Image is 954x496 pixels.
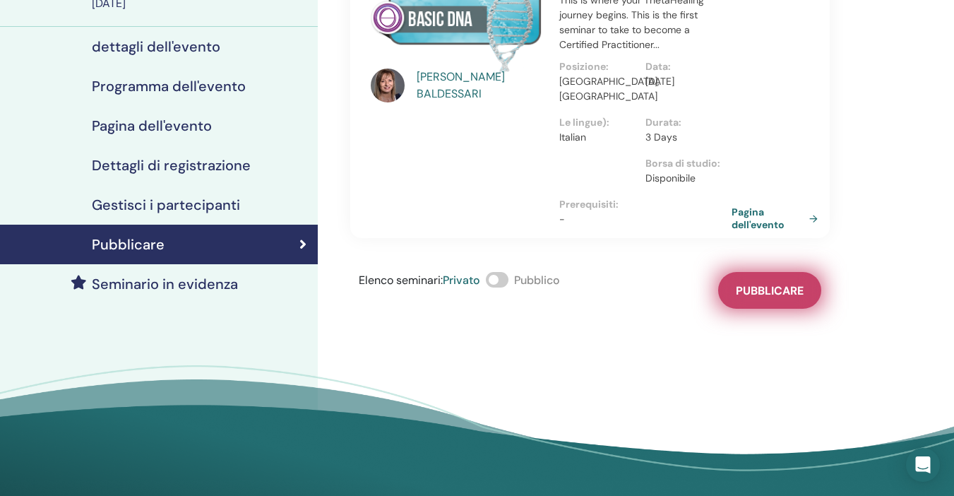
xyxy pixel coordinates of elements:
[645,156,723,171] p: Borsa di studio :
[645,130,723,145] p: 3 Days
[92,276,238,293] h4: Seminario in evidenza
[92,117,212,134] h4: Pagina dell'evento
[92,196,240,213] h4: Gestisci i partecipanti
[359,273,443,288] span: Elenco seminari :
[645,59,723,74] p: Data :
[732,206,823,231] a: Pagina dell'evento
[559,212,731,227] p: -
[514,273,560,288] span: Pubblico
[559,115,637,130] p: Le lingue) :
[92,38,220,55] h4: dettagli dell'evento
[92,78,246,95] h4: Programma dell'evento
[92,236,165,253] h4: Pubblicare
[443,273,480,288] span: Privato
[417,69,545,102] a: [PERSON_NAME] BALDESSARI
[645,74,723,89] p: [DATE]
[559,74,637,104] p: [GEOGRAPHIC_DATA], [GEOGRAPHIC_DATA]
[559,59,637,74] p: Posizione :
[559,130,637,145] p: Italian
[736,283,804,298] span: Pubblicare
[371,69,405,102] img: default.jpg
[92,157,251,174] h4: Dettagli di registrazione
[645,171,723,186] p: Disponibile
[645,115,723,130] p: Durata :
[906,448,940,482] div: Open Intercom Messenger
[718,272,821,309] button: Pubblicare
[559,197,731,212] p: Prerequisiti :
